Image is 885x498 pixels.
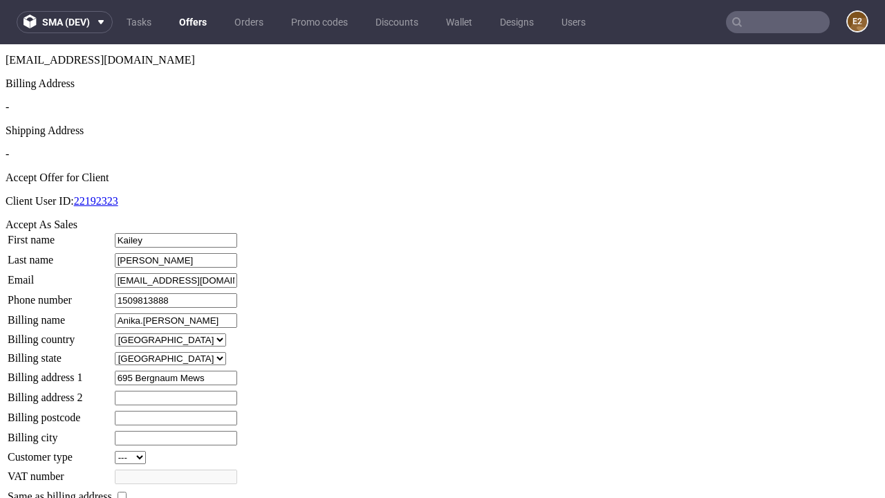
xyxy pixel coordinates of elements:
span: sma (dev) [42,17,90,27]
a: Orders [226,11,272,33]
p: Client User ID: [6,151,879,163]
div: Shipping Address [6,80,879,93]
td: Billing country [7,288,113,303]
a: Discounts [367,11,427,33]
button: sma (dev) [17,11,113,33]
td: Billing name [7,268,113,284]
td: Same as billing address [7,445,113,460]
span: [EMAIL_ADDRESS][DOMAIN_NAME] [6,10,195,21]
span: - [6,104,9,116]
td: Billing city [7,386,113,402]
a: Designs [492,11,542,33]
a: Wallet [438,11,481,33]
td: VAT number [7,425,113,441]
a: Users [553,11,594,33]
span: - [6,57,9,68]
td: Email [7,228,113,244]
div: Accept As Sales [6,174,879,187]
a: Promo codes [283,11,356,33]
a: 22192323 [74,151,118,163]
td: Phone number [7,248,113,264]
a: Tasks [118,11,160,33]
td: Billing address 2 [7,346,113,362]
td: Billing address 1 [7,326,113,342]
div: Accept Offer for Client [6,127,879,140]
td: Billing state [7,307,113,322]
div: Billing Address [6,33,879,46]
td: First name [7,188,113,204]
figcaption: e2 [848,12,867,31]
td: Last name [7,208,113,224]
td: Customer type [7,406,113,421]
td: Billing postcode [7,366,113,382]
a: Offers [171,11,215,33]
